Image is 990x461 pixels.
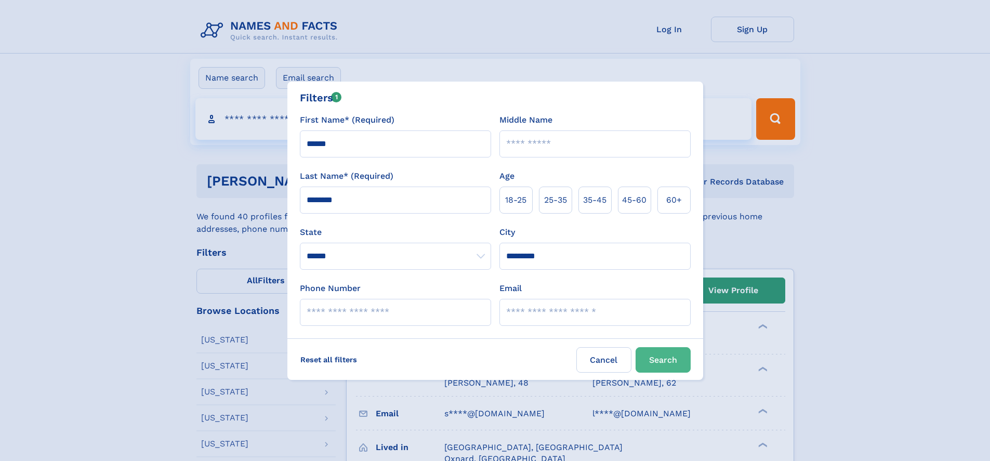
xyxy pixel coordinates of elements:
span: 60+ [666,194,682,206]
span: 18‑25 [505,194,526,206]
span: 35‑45 [583,194,606,206]
button: Search [636,347,691,373]
label: State [300,226,491,239]
label: Reset all filters [294,347,364,372]
label: Cancel [576,347,631,373]
label: First Name* (Required) [300,114,394,126]
label: Email [499,282,522,295]
div: Filters [300,90,342,106]
span: 45‑60 [622,194,646,206]
label: Last Name* (Required) [300,170,393,182]
span: 25‑35 [544,194,567,206]
label: City [499,226,515,239]
label: Age [499,170,514,182]
label: Middle Name [499,114,552,126]
label: Phone Number [300,282,361,295]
